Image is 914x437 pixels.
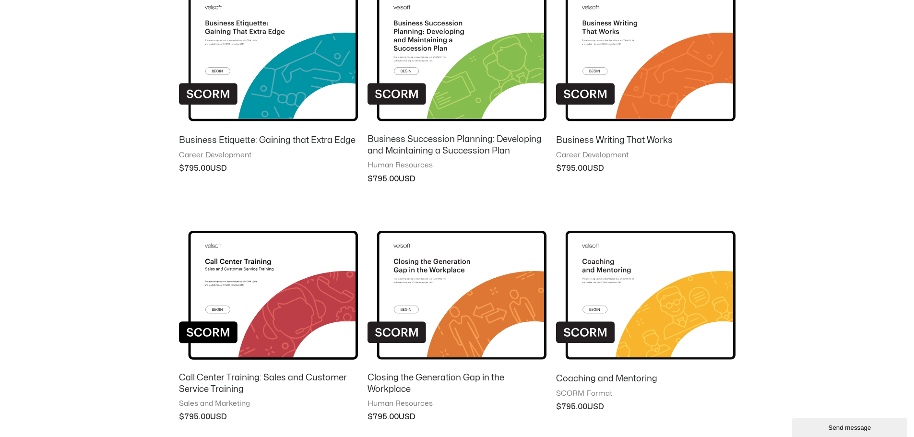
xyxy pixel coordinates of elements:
a: Business Succession Planning: Developing and Maintaining a Succession Plan [368,134,546,161]
h2: Call Center Training: Sales and Customer Service Training [179,372,358,395]
a: Call Center Training: Sales and Customer Service Training [179,372,358,399]
a: Coaching and Mentoring [556,373,735,389]
span: $ [179,413,184,421]
span: $ [368,413,373,421]
bdi: 795.00 [179,413,210,421]
bdi: 795.00 [556,403,587,411]
span: Sales and Marketing [179,399,358,409]
h2: Business Succession Planning: Developing and Maintaining a Succession Plan [368,134,546,156]
bdi: 795.00 [368,175,399,183]
span: Career Development [179,151,358,160]
bdi: 795.00 [368,413,399,421]
span: Career Development [556,151,735,160]
span: Human Resources [368,161,546,170]
img: Coaching and Mentoring [556,210,735,366]
span: SCORM Format [556,389,735,399]
span: $ [179,165,184,172]
h2: Coaching and Mentoring [556,373,735,384]
span: $ [556,165,561,172]
iframe: chat widget [792,416,909,437]
h2: Business Etiquette: Gaining that Extra Edge [179,135,358,146]
span: $ [556,403,561,411]
h2: Business Writing That Works [556,135,735,146]
img: Closing the Generation Gap in the Workplace [368,210,546,366]
bdi: 795.00 [179,165,210,172]
span: Human Resources [368,399,546,409]
span: $ [368,175,373,183]
bdi: 795.00 [556,165,587,172]
a: Business Etiquette: Gaining that Extra Edge [179,135,358,150]
a: Business Writing That Works [556,135,735,150]
h2: Closing the Generation Gap in the Workplace [368,372,546,395]
a: Closing the Generation Gap in the Workplace [368,372,546,399]
img: Call Center Training: Sales and Customer Service Training [179,210,358,366]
